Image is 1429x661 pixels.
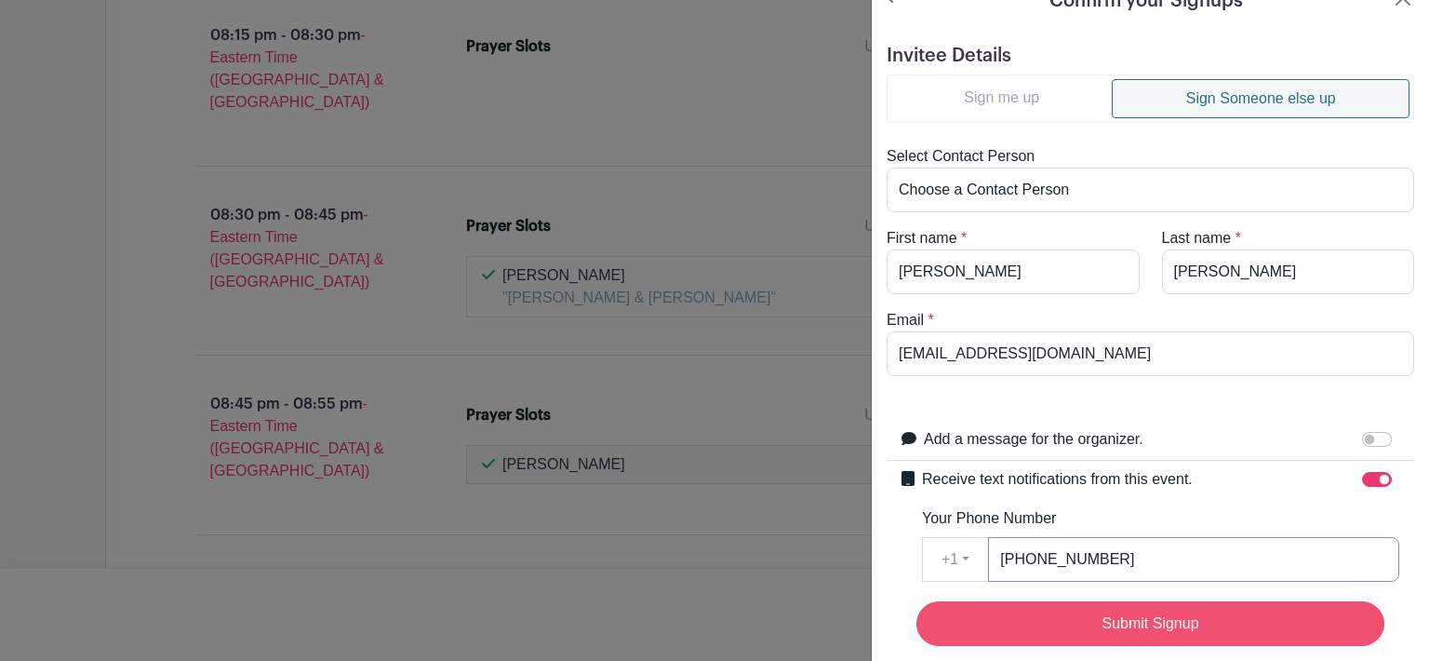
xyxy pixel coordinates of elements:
label: Email [887,309,924,331]
label: Last name [1162,227,1232,250]
a: Sign Someone else up [1112,79,1409,118]
label: First name [887,227,957,250]
label: Receive text notifications from this event. [922,468,1193,491]
label: Your Phone Number [922,507,1056,530]
label: Add a message for the organizer. [924,428,1143,451]
h5: Invitee Details [887,45,1414,67]
input: Submit Signup [916,601,1384,646]
button: +1 [922,537,989,582]
label: Select Contact Person [887,145,1035,168]
a: Sign me up [891,79,1112,116]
